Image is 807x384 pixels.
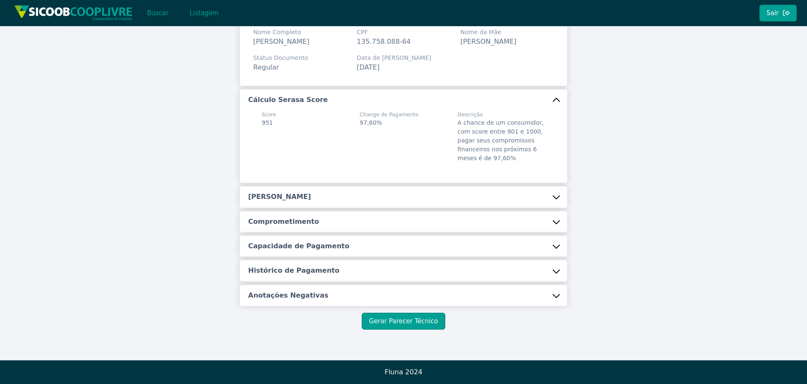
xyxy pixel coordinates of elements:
[248,192,311,201] h5: [PERSON_NAME]
[360,119,382,126] span: 97,60%
[248,266,339,275] h5: Histórico de Pagamento
[140,5,176,21] button: Buscar
[253,38,309,46] span: [PERSON_NAME]
[182,5,226,21] button: Listagem
[357,28,411,37] span: CPF
[357,63,379,71] span: [DATE]
[458,119,544,161] span: A chance de um consumidor, com score entre 901 e 1000, pagar seus compromissos financeiros nos pr...
[248,95,328,105] h5: Cálculo Serasa Score
[248,291,328,300] h5: Anotações Negativas
[253,63,279,71] span: Regular
[458,111,545,118] span: Descrição
[262,119,273,126] span: 951
[357,54,431,62] span: Data de [PERSON_NAME]
[253,54,308,62] span: Status Documento
[240,236,567,257] button: Capacidade de Pagamento
[240,285,567,306] button: Anotações Negativas
[460,38,517,46] span: [PERSON_NAME]
[240,89,567,110] button: Cálculo Serasa Score
[362,313,445,330] button: Gerar Parecer Técnico
[759,5,797,21] button: Sair
[357,38,411,46] span: 135.758.088-64
[385,368,422,376] span: Fluna 2024
[14,5,133,21] img: img/sicoob_cooplivre.png
[248,242,349,251] h5: Capacidade de Pagamento
[240,211,567,232] button: Comprometimento
[262,111,276,118] span: Score
[460,28,517,37] span: Nome da Mãe
[248,217,319,226] h5: Comprometimento
[360,111,418,118] span: Change de Pagamento
[253,28,309,37] span: Nome Completo
[240,186,567,207] button: [PERSON_NAME]
[240,260,567,281] button: Histórico de Pagamento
